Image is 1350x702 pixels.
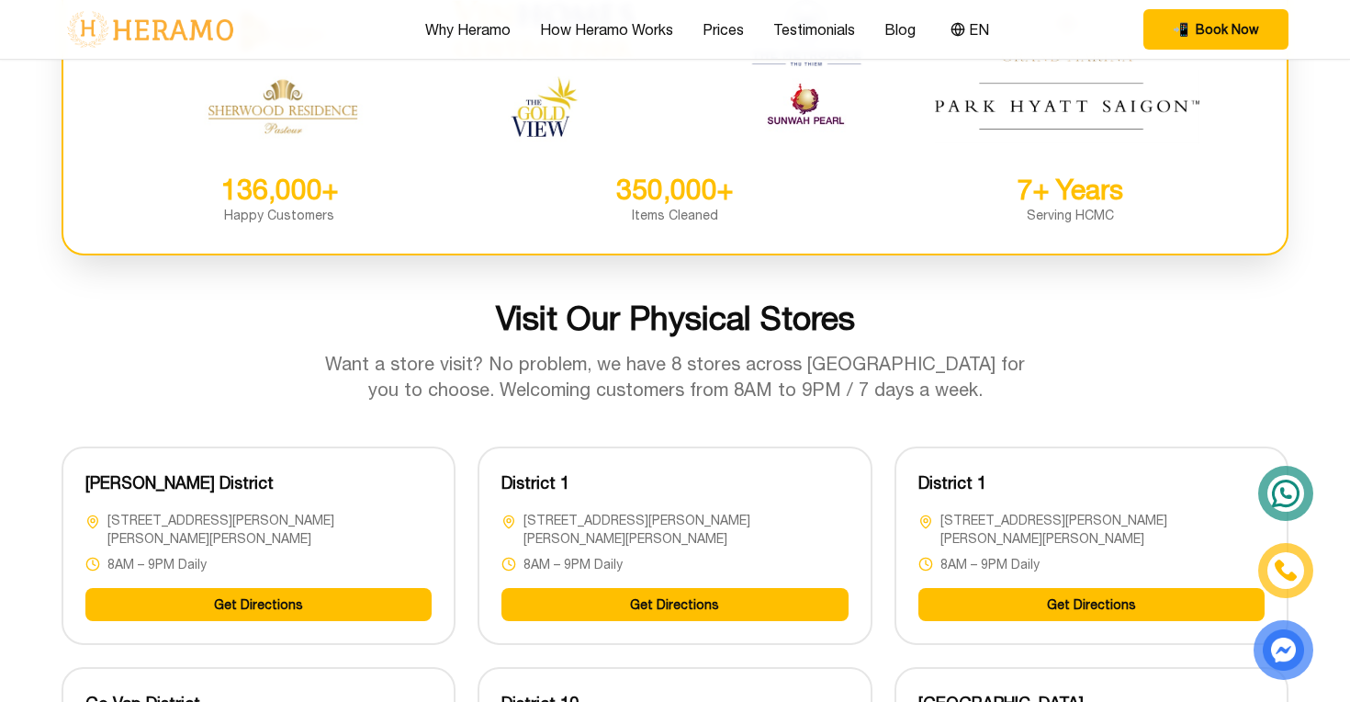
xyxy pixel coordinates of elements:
div: Items Cleaned [489,206,862,224]
div: 136,000+ [93,173,467,206]
img: logo-with-text.png [62,10,239,49]
button: Get Directions [918,588,1265,621]
div: 7+ Years [883,173,1257,206]
span: Book Now [1196,20,1259,39]
span: 8AM – 9PM Daily [107,555,207,573]
h3: District 1 [501,470,569,496]
span: [STREET_ADDRESS][PERSON_NAME][PERSON_NAME][PERSON_NAME] [523,511,848,548]
span: [STREET_ADDRESS][PERSON_NAME][PERSON_NAME][PERSON_NAME] [940,511,1265,548]
h2: Visit Our Physical Stores [62,300,1288,336]
img: Park Hyatt Saigon [935,70,1199,143]
a: Prices [703,18,744,40]
span: 8AM – 9PM Daily [940,555,1040,573]
h3: District 1 [918,470,986,496]
a: Why Heramo [425,18,511,40]
div: Serving HCMC [883,206,1257,224]
div: Happy Customers [93,206,467,224]
a: phone-icon [1260,545,1311,596]
span: phone [1173,20,1188,39]
p: Want a store visit? No problem, we have 8 stores across [GEOGRAPHIC_DATA] for you to choose. Welc... [322,351,1028,402]
img: Sherwood Residence [197,70,369,143]
a: Blog [884,18,916,40]
h3: [PERSON_NAME] District [85,470,274,496]
img: Sunwah Pearl [757,70,854,143]
div: 350,000+ [489,173,862,206]
img: phone-icon [1272,557,1299,584]
img: The Gold View [508,70,581,143]
button: phone Book Now [1143,9,1288,50]
a: How Heramo Works [540,18,673,40]
button: EN [945,17,995,41]
button: Get Directions [85,588,432,621]
button: Get Directions [501,588,848,621]
a: Testimonials [773,18,855,40]
span: [STREET_ADDRESS][PERSON_NAME][PERSON_NAME][PERSON_NAME] [107,511,432,548]
span: 8AM – 9PM Daily [523,555,623,573]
